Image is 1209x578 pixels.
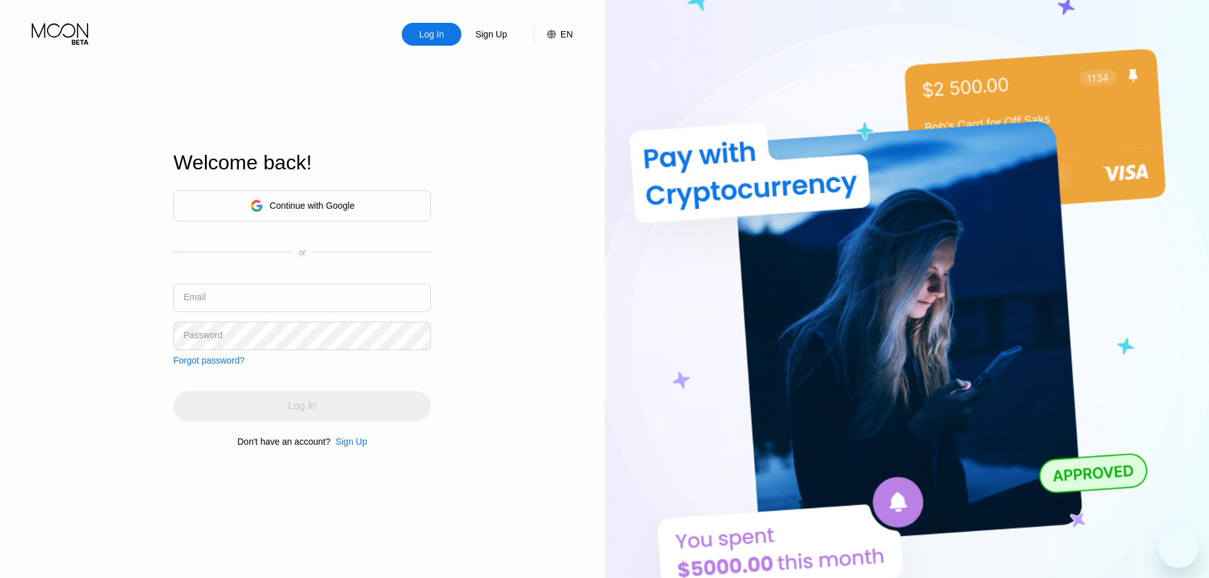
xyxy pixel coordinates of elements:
[534,23,572,46] div: EN
[270,200,355,211] div: Continue with Google
[237,437,331,447] div: Don't have an account?
[299,248,306,257] div: or
[418,28,446,41] div: Log In
[474,28,508,41] div: Sign Up
[173,355,244,365] div: Forgot password?
[331,437,367,447] div: Sign Up
[336,437,367,447] div: Sign Up
[560,29,572,39] div: EN
[183,292,206,302] div: Email
[173,190,431,221] div: Continue with Google
[461,23,521,46] div: Sign Up
[402,23,461,46] div: Log In
[1158,527,1199,568] iframe: Button to launch messaging window
[173,151,431,174] div: Welcome back!
[183,330,222,340] div: Password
